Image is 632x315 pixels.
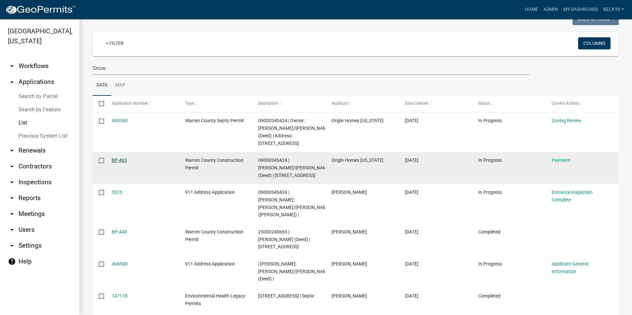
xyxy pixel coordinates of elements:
[8,226,16,234] i: arrow_drop_down
[258,261,331,282] span: | Deedholder: SNOW, DAVID/MEGAN (Deed) |
[325,96,399,112] datatable-header-cell: Applicant
[405,229,418,234] span: 08/25/2025
[8,194,16,202] i: arrow_drop_down
[252,96,325,112] datatable-header-cell: Description
[552,190,593,202] a: Entrance Inspection Complete
[112,157,127,163] a: BP-463
[258,101,278,106] span: Description
[8,78,16,86] i: arrow_drop_up
[472,96,545,112] datatable-header-cell: Status
[405,190,418,195] span: 09/08/2025
[405,157,418,163] span: 09/26/2025
[405,293,418,298] span: 07/05/2023
[478,190,502,195] span: In Progress
[8,258,16,265] i: help
[332,157,383,163] span: Origin Homes Iowa
[112,190,122,195] a: 3575
[478,229,500,234] span: Completed
[105,96,178,112] datatable-header-cell: Application Number
[185,157,244,170] span: Warren County Construction Permit
[112,118,128,123] a: 490360
[258,157,331,178] span: 09000340424 | SNOW, DAVID/MEGAN (Deed) | 12204 45TH AVE
[258,118,331,146] span: 09000340424 | Owner: SNOW, DAVID/MEGAN (Deed) | Address: 12204 45TH AVE
[332,118,383,123] span: Origin Homes Iowa
[8,62,16,70] i: arrow_drop_down
[405,101,428,106] span: Date Created
[332,261,367,266] span: Becky Schultz
[100,37,129,49] a: + Filter
[8,147,16,155] i: arrow_drop_down
[258,293,314,298] span: 22967 120TH AVE | Septic
[332,293,367,298] span: Kate Honer
[478,118,502,123] span: In Progress
[541,3,561,16] a: Admin
[545,96,619,112] datatable-header-cell: Current Activity
[93,61,530,75] input: Search for applications
[8,210,16,218] i: arrow_drop_down
[478,157,502,163] span: In Progress
[405,118,418,123] span: 10/09/2025
[185,229,244,242] span: Warren County Construction Permit
[332,229,367,234] span: Jacob Ray Snow
[561,3,601,16] a: My Dashboard
[332,190,367,195] span: Becky Schultz
[8,242,16,250] i: arrow_drop_down
[578,37,611,49] button: Columns
[478,261,502,266] span: In Progress
[332,101,349,106] span: Applicant
[399,96,472,112] datatable-header-cell: Date Created
[185,293,245,306] span: Environmental Health Legacy Permits
[185,190,235,195] span: 911 Address Application
[112,229,127,234] a: BP-448
[478,101,490,106] span: Status
[111,75,129,96] a: Map
[405,261,418,266] span: 08/25/2025
[185,261,235,266] span: 911 Address Application
[552,157,570,163] a: Payment
[178,96,252,112] datatable-header-cell: Type
[552,118,581,123] a: Zoning Review
[522,3,541,16] a: Home
[573,13,619,25] button: Bulk Actions
[93,75,111,96] a: Data
[552,261,588,274] a: Applicant General Information
[8,178,16,186] i: arrow_drop_down
[258,190,331,217] span: 09000340424 | Deedholder: SNOW, DAVID/MEGAN (Deed) |
[112,293,128,298] a: 147118
[552,101,579,106] span: Current Activity
[185,101,194,106] span: Type
[112,261,128,266] a: 468588
[93,96,105,112] datatable-header-cell: Select
[601,3,627,16] a: beckys
[185,118,244,123] span: Warren County Septic Permit
[258,229,310,250] span: 23000240665 | SNOW, JACOB R (Deed) | 22967 120TH AVE
[8,162,16,170] i: arrow_drop_down
[478,293,500,298] span: Completed
[112,101,148,106] span: Application Number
